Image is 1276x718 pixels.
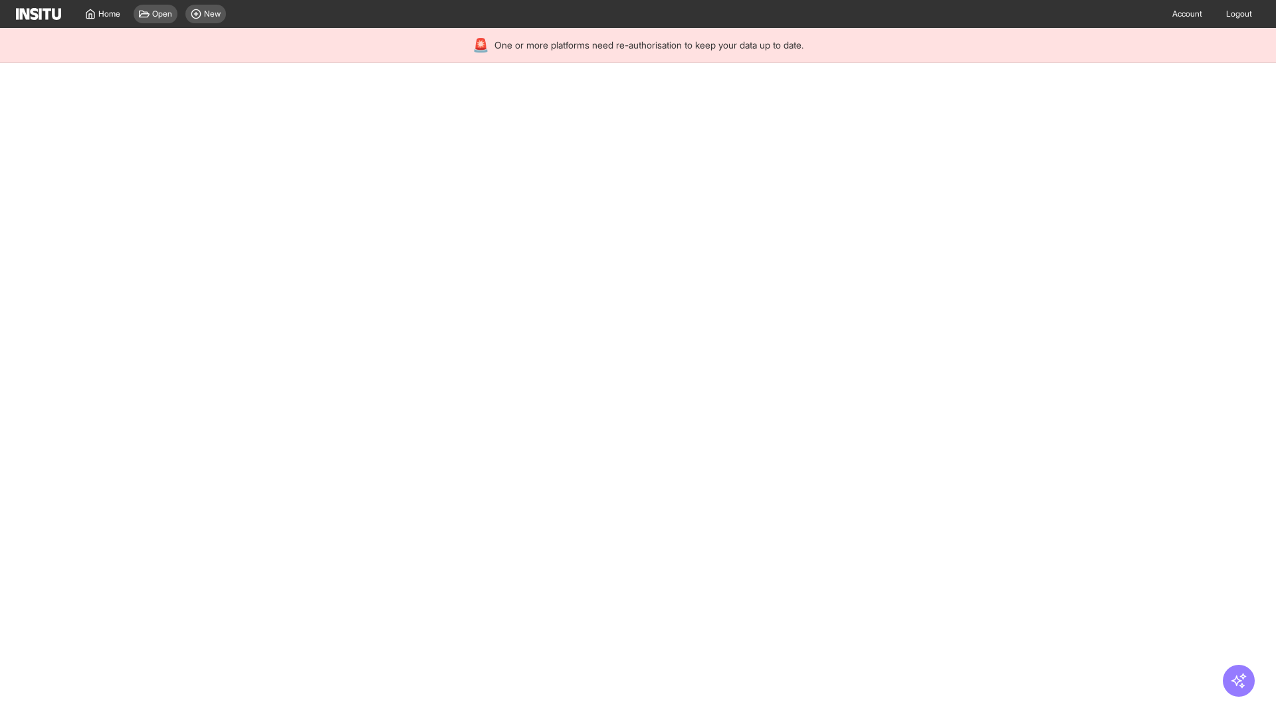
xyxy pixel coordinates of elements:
[204,9,221,19] span: New
[152,9,172,19] span: Open
[98,9,120,19] span: Home
[494,39,803,52] span: One or more platforms need re-authorisation to keep your data up to date.
[473,36,489,55] div: 🚨
[16,8,61,20] img: Logo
